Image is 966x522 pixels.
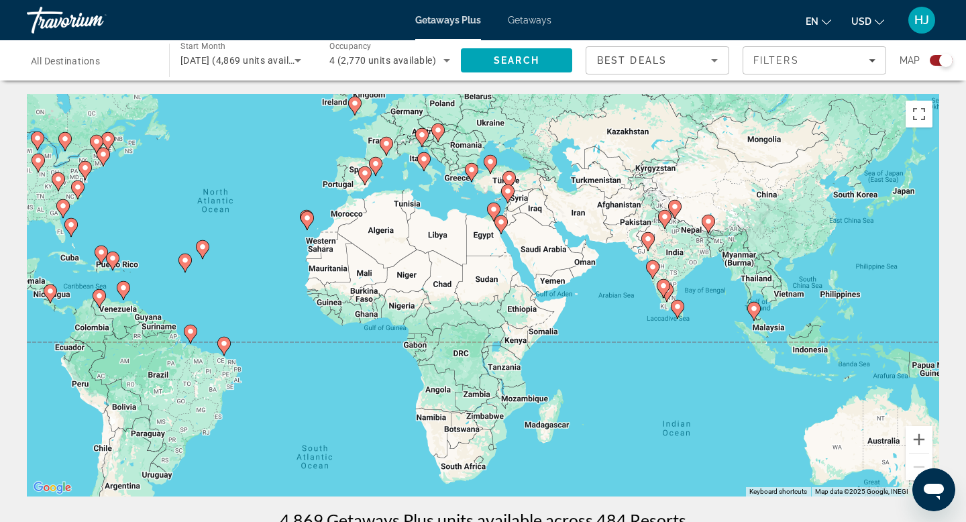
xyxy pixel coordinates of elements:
[180,42,225,51] span: Start Month
[743,46,886,74] button: Filters
[806,11,831,31] button: Change language
[31,53,152,69] input: Select destination
[27,3,161,38] a: Travorium
[329,55,436,66] span: 4 (2,770 units available)
[806,16,818,27] span: en
[749,487,807,497] button: Keyboard shortcuts
[30,479,74,497] img: Google
[597,52,718,68] mat-select: Sort by
[906,426,932,453] button: Zoom in
[851,16,871,27] span: USD
[914,13,929,27] span: HJ
[753,55,799,66] span: Filters
[494,55,539,66] span: Search
[31,56,100,66] span: All Destinations
[904,6,939,34] button: User Menu
[508,15,551,25] a: Getaways
[906,454,932,480] button: Zoom out
[329,42,372,51] span: Occupancy
[815,488,908,495] span: Map data ©2025 Google, INEGI
[597,55,667,66] span: Best Deals
[30,479,74,497] a: Open this area in Google Maps (opens a new window)
[906,101,932,127] button: Toggle fullscreen view
[851,11,884,31] button: Change currency
[912,468,955,511] iframe: Button to launch messaging window
[461,48,572,72] button: Search
[415,15,481,25] a: Getaways Plus
[180,55,311,66] span: [DATE] (4,869 units available)
[900,51,920,70] span: Map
